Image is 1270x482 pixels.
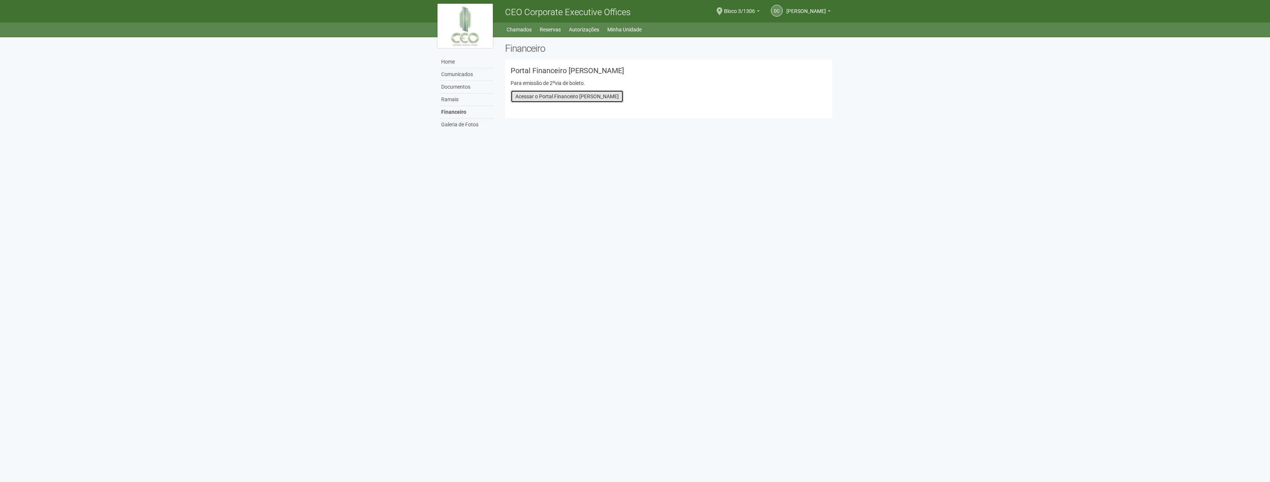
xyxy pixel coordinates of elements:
[724,9,760,15] a: Bloco 3/1306
[553,79,555,84] sup: a
[505,7,631,17] span: CEO Corporate Executive Offices
[786,9,831,15] a: [PERSON_NAME]
[540,24,561,35] a: Reservas
[439,81,494,93] a: Documentos
[439,93,494,106] a: Ramais
[607,24,642,35] a: Minha Unidade
[439,68,494,81] a: Comunicados
[507,24,532,35] a: Chamados
[786,1,826,14] span: DIOGO COUTINHO CASTRO
[771,5,783,17] a: DC
[505,43,833,54] h2: Financeiro
[724,1,755,14] span: Bloco 3/1306
[569,24,599,35] a: Autorizações
[511,67,827,74] h3: Portal Financeiro [PERSON_NAME]
[437,4,493,48] img: logo.jpg
[511,80,827,86] p: Para emissão de 2 via de boleto.
[439,56,494,68] a: Home
[511,90,624,103] a: Acessar o Portal Financeiro [PERSON_NAME]
[439,119,494,131] a: Galeria de Fotos
[439,106,494,119] a: Financeiro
